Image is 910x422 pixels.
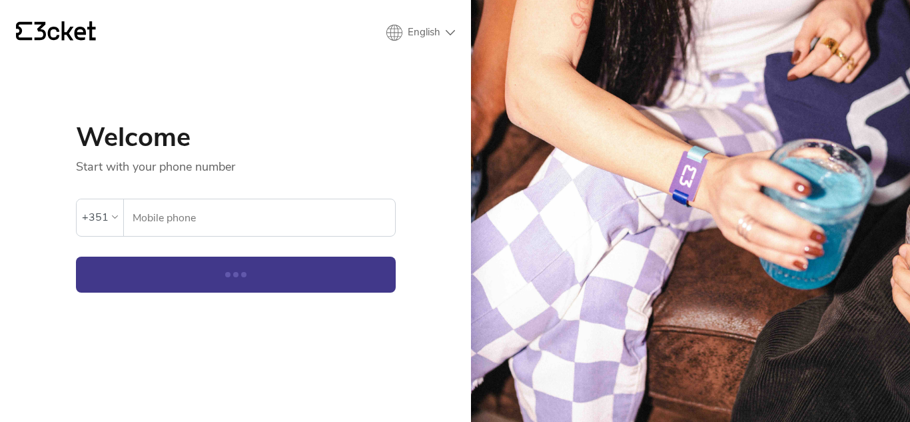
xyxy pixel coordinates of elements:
button: Continue [76,257,396,293]
p: Start with your phone number [76,151,396,175]
input: Mobile phone [132,199,395,236]
h1: Welcome [76,124,396,151]
a: {' '} [16,21,96,44]
div: +351 [82,207,109,227]
label: Mobile phone [124,199,395,237]
g: {' '} [16,22,32,41]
